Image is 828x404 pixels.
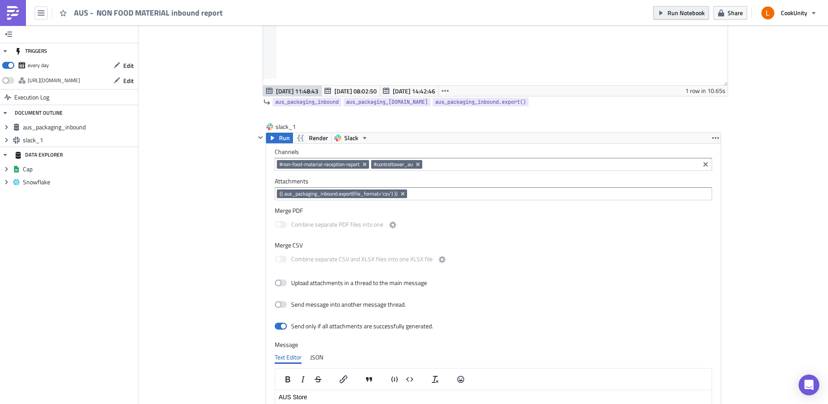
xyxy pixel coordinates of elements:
[123,76,134,85] span: Edit
[399,189,407,198] button: Remove Tag
[310,351,323,364] div: JSON
[3,36,433,43] p: Shortage - Extra total overall (Criteria: +/- 10% variance or more.)
[279,190,398,197] span: {{ aus_packaging_inbound.export(file_format='csv') }}
[275,279,427,287] label: Upload attachments in a thread to the main message
[15,43,47,59] div: TRIGGERS
[275,341,712,349] label: Message
[728,8,743,17] span: Share
[685,86,725,96] div: 1 row in 10.65s
[263,86,322,96] button: [DATE] 11:48:43
[3,46,433,53] p: Latency
[361,160,369,169] button: Remove Tag
[275,220,398,231] label: Combine separate PDF files into one
[280,373,295,385] button: Bold
[273,98,341,106] a: aus_packaging_inbound
[23,123,136,131] span: aus_packaging_inbound
[334,87,377,96] span: [DATE] 08:02:50
[275,254,447,265] label: Combine separate CSV and XLSX files into one XLSX file
[321,86,380,96] button: [DATE] 08:02:50
[668,8,705,17] span: Run Notebook
[109,74,138,87] button: Edit
[713,6,747,19] button: Share
[276,122,310,131] span: slack_1
[388,220,398,230] button: Combine separate PDF files into one
[275,301,407,308] label: Send message into another message thread.
[346,98,428,106] span: aus_packaging_[DOMAIN_NAME]
[15,147,63,163] div: DATA EXPLORER
[362,373,376,385] button: Blockquote
[28,59,49,72] div: every day
[3,65,433,72] p: NOTE: If the message does not contain an attachment, then no issues to report.
[276,87,318,96] span: [DATE] 11:48:43
[3,13,433,34] p: @[PERSON_NAME] @[PERSON_NAME] Non-food material inbound Daily Report Issues:
[799,375,819,395] div: Open Intercom Messenger
[453,373,468,385] button: Emojis
[275,148,712,156] label: Channels
[437,254,447,265] button: Combine separate CSV and XLSX files into one XLSX file
[23,136,136,144] span: slack_1
[279,161,359,168] span: #non-food-material-reception-report
[275,177,712,185] label: Attachments
[309,133,328,143] span: Render
[14,90,49,105] span: Execution Log
[292,133,332,143] button: Render
[109,59,138,72] button: Edit
[653,6,709,19] button: Run Notebook
[761,6,775,20] img: Avatar
[15,105,63,121] div: DOCUMENT OUTLINE
[275,351,302,364] div: Text Editor
[380,86,439,96] button: [DATE] 14:42:46
[295,373,310,385] button: Italic
[402,373,417,385] button: Insert code block
[387,373,402,385] button: Insert code line
[275,207,712,215] label: Merge PDF
[393,87,435,96] span: [DATE] 14:42:46
[3,3,433,72] body: Rich Text Area. Press ALT-0 for help.
[428,373,443,385] button: Clear formatting
[6,6,20,20] img: PushMetrics
[28,74,80,87] div: https://pushmetrics.io/api/v1/report/NxL0jXkoDW/webhook?token=0640c6ab90a9495f93c104a766a0e7cd
[266,133,293,143] button: Run
[414,160,422,169] button: Remove Tag
[374,161,413,168] span: #controltower_au
[344,133,358,143] span: Slack
[279,133,290,143] span: Run
[291,322,433,330] div: Send only if all attachments are successfully generated.
[336,373,351,385] button: Insert/edit link
[756,3,822,22] button: CookUnity
[255,132,266,143] button: Hide content
[275,98,339,106] span: aus_packaging_inbound
[311,373,325,385] button: Strikethrough
[23,165,136,173] span: Cap
[74,8,224,18] span: AUS - NON FOOD MATERIAL inbound report
[435,98,526,106] span: aus_packaging_inbound.export()
[700,159,711,170] button: Clear selected items
[781,8,807,17] span: CookUnity
[331,133,371,143] button: Slack
[123,61,134,70] span: Edit
[433,98,529,106] a: aus_packaging_inbound.export()
[343,98,430,106] a: aus_packaging_[DOMAIN_NAME]
[23,178,136,186] span: Snowflake
[3,3,433,10] p: AUS Store
[275,241,712,249] label: Merge CSV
